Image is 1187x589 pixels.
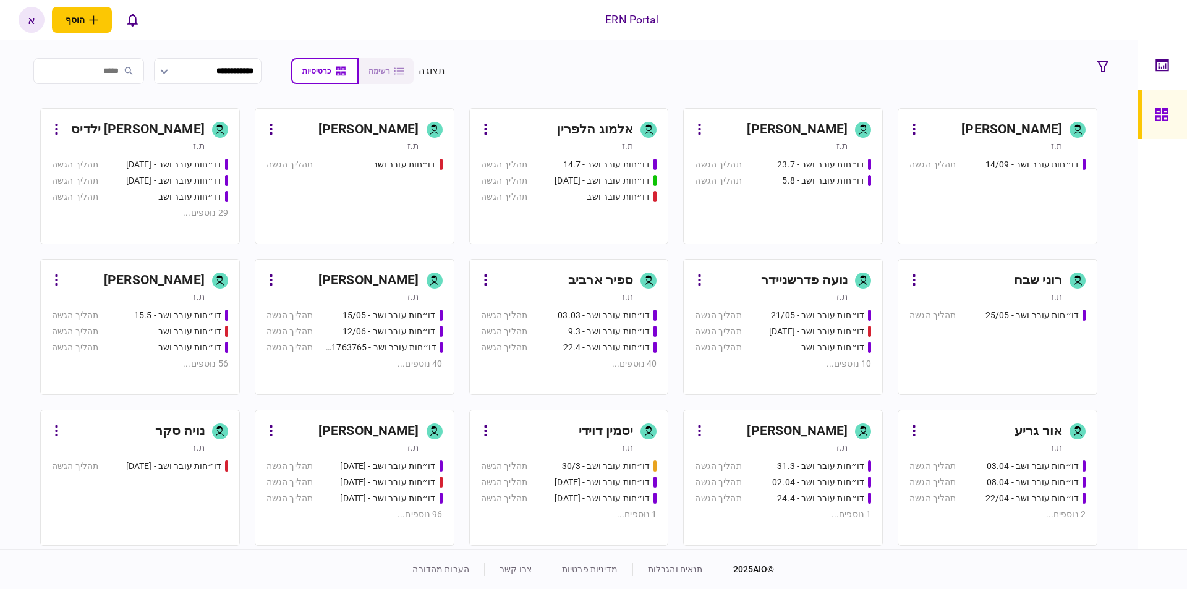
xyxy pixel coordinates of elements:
[407,441,419,454] div: ת.ז
[266,357,443,370] div: 40 נוספים ...
[342,309,436,322] div: דו״חות עובר ושב - 15/05
[898,410,1097,546] a: אור גריעת.זדו״חות עובר ושב - 03.04תהליך הגשהדו״חות עובר ושב - 08.04תהליך הגשהדו״חות עובר ושב - 22...
[255,259,454,395] a: [PERSON_NAME]ת.זדו״חות עובר ושב - 15/05תהליך הגשהדו״חות עובר ושב - 12/06תהליך הגשהדו״חות עובר ושב...
[193,140,204,152] div: ת.ז
[769,325,864,338] div: דו״חות עובר ושב - 03/06/25
[987,476,1079,489] div: דו״חות עובר ושב - 08.04
[255,410,454,546] a: [PERSON_NAME]ת.זדו״חות עובר ושב - 19/03/2025תהליך הגשהדו״חות עובר ושב - 19.3.25תהליך הגשהדו״חות ע...
[342,325,436,338] div: דו״חות עובר ושב - 12/06
[302,67,331,75] span: כרטיסיות
[52,158,98,171] div: תהליך הגשה
[909,309,956,322] div: תהליך הגשה
[158,190,221,203] div: דו״חות עובר ושב
[558,309,650,322] div: דו״חות עובר ושב - 03.03
[1051,441,1062,454] div: ת.ז
[40,108,240,244] a: [PERSON_NAME] ילדיסת.זדו״חות עובר ושב - 25.06.25תהליך הגשהדו״חות עובר ושב - 26.06.25תהליך הגשהדו״...
[695,309,741,322] div: תהליך הגשה
[266,325,313,338] div: תהליך הגשה
[40,410,240,546] a: נויה סקרת.זדו״חות עובר ושב - 19.03.2025תהליך הגשה
[266,341,313,354] div: תהליך הגשה
[52,206,228,219] div: 29 נוספים ...
[373,158,436,171] div: דו״חות עובר ושב
[340,460,435,473] div: דו״חות עובר ושב - 19/03/2025
[325,341,436,354] div: דו״חות עובר ושב - 511763765 18/06
[126,460,221,473] div: דו״חות עובר ושב - 19.03.2025
[481,492,527,505] div: תהליך הגשה
[836,441,848,454] div: ת.ז
[71,120,205,140] div: [PERSON_NAME] ילדיס
[407,140,419,152] div: ת.ז
[368,67,390,75] span: רשימה
[126,158,221,171] div: דו״חות עובר ושב - 25.06.25
[555,174,650,187] div: דו״חות עובר ושב - 15.07.25
[255,108,454,244] a: [PERSON_NAME]ת.זדו״חות עובר ושבתהליך הגשה
[266,492,313,505] div: תהליך הגשה
[469,259,669,395] a: ספיר ארביבת.זדו״חות עובר ושב - 03.03תהליך הגשהדו״חות עובר ושב - 9.3תהליך הגשהדו״חות עובר ושב - 22...
[683,108,883,244] a: [PERSON_NAME]ת.זדו״חות עובר ושב - 23.7תהליך הגשהדו״חות עובר ושב - 5.8תהליך הגשה
[291,58,359,84] button: כרטיסיות
[1051,290,1062,303] div: ת.ז
[1014,271,1062,290] div: רוני שבח
[898,259,1097,395] a: רוני שבחת.זדו״חות עובר ושב - 25/05תהליך הגשה
[407,290,419,303] div: ת.ז
[695,174,741,187] div: תהליך הגשה
[266,460,313,473] div: תהליך הגשה
[555,476,650,489] div: דו״חות עובר ושב - 31.08.25
[648,564,703,574] a: תנאים והגבלות
[340,476,435,489] div: דו״חות עובר ושב - 19.3.25
[772,476,864,489] div: דו״חות עובר ושב - 02.04
[562,460,650,473] div: דו״חות עובר ושב - 30/3
[587,190,650,203] div: דו״חות עובר ושב
[695,460,741,473] div: תהליך הגשה
[481,174,527,187] div: תהליך הגשה
[481,357,657,370] div: 40 נוספים ...
[563,158,650,171] div: דו״חות עובר ושב - 14.7
[695,341,741,354] div: תהליך הגשה
[158,341,221,354] div: דו״חות עובר ושב
[266,158,313,171] div: תהליך הגשה
[562,564,618,574] a: מדיניות פרטיות
[40,259,240,395] a: [PERSON_NAME]ת.זדו״חות עובר ושב - 15.5תהליך הגשהדו״חות עובר ושבתהליך הגשהדו״חות עובר ושבתהליך הגש...
[557,120,634,140] div: אלמוג הלפרין
[1015,422,1062,441] div: אור גריע
[419,64,445,78] div: תצוגה
[266,309,313,322] div: תהליך הגשה
[481,309,527,322] div: תהליך הגשה
[481,476,527,489] div: תהליך הגשה
[134,309,221,322] div: דו״חות עובר ושב - 15.5
[155,422,205,441] div: נויה סקר
[683,410,883,546] a: [PERSON_NAME]ת.זדו״חות עובר ושב - 31.3תהליך הגשהדו״חות עובר ושב - 02.04תהליך הגשהדו״חות עובר ושב ...
[568,271,633,290] div: ספיר ארביב
[695,357,871,370] div: 10 נוספים ...
[782,174,864,187] div: דו״חות עובר ושב - 5.8
[909,476,956,489] div: תהליך הגשה
[52,190,98,203] div: תהליך הגשה
[622,290,633,303] div: ת.ז
[19,7,45,33] div: א
[695,476,741,489] div: תהליך הגשה
[481,158,527,171] div: תהליך הגשה
[469,410,669,546] a: יסמין דוידית.זדו״חות עובר ושב - 30/3תהליך הגשהדו״חות עובר ושב - 31.08.25תהליך הגשהדו״חות עובר ושב...
[469,108,669,244] a: אלמוג הלפריןת.זדו״חות עובר ושב - 14.7תהליך הגשהדו״חות עובר ושב - 15.07.25תהליך הגשהדו״חות עובר וש...
[909,492,956,505] div: תהליך הגשה
[193,290,204,303] div: ת.ז
[52,174,98,187] div: תהליך הגשה
[747,120,848,140] div: [PERSON_NAME]
[318,422,419,441] div: [PERSON_NAME]
[563,341,650,354] div: דו״חות עובר ושב - 22.4
[801,341,864,354] div: דו״חות עובר ושב
[1051,140,1062,152] div: ת.ז
[683,259,883,395] a: נועה פדרשניידרת.זדו״חות עובר ושב - 21/05תהליך הגשהדו״חות עובר ושב - 03/06/25תהליך הגשהדו״חות עובר...
[481,190,527,203] div: תהליך הגשה
[836,290,848,303] div: ת.ז
[695,492,741,505] div: תהליך הגשה
[909,508,1086,521] div: 2 נוספים ...
[605,12,658,28] div: ERN Portal
[761,271,848,290] div: נועה פדרשניידר
[412,564,469,574] a: הערות מהדורה
[555,492,650,505] div: דו״חות עובר ושב - 02/09/25
[318,271,419,290] div: [PERSON_NAME]
[266,476,313,489] div: תהליך הגשה
[771,309,864,322] div: דו״חות עובר ושב - 21/05
[481,460,527,473] div: תהליך הגשה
